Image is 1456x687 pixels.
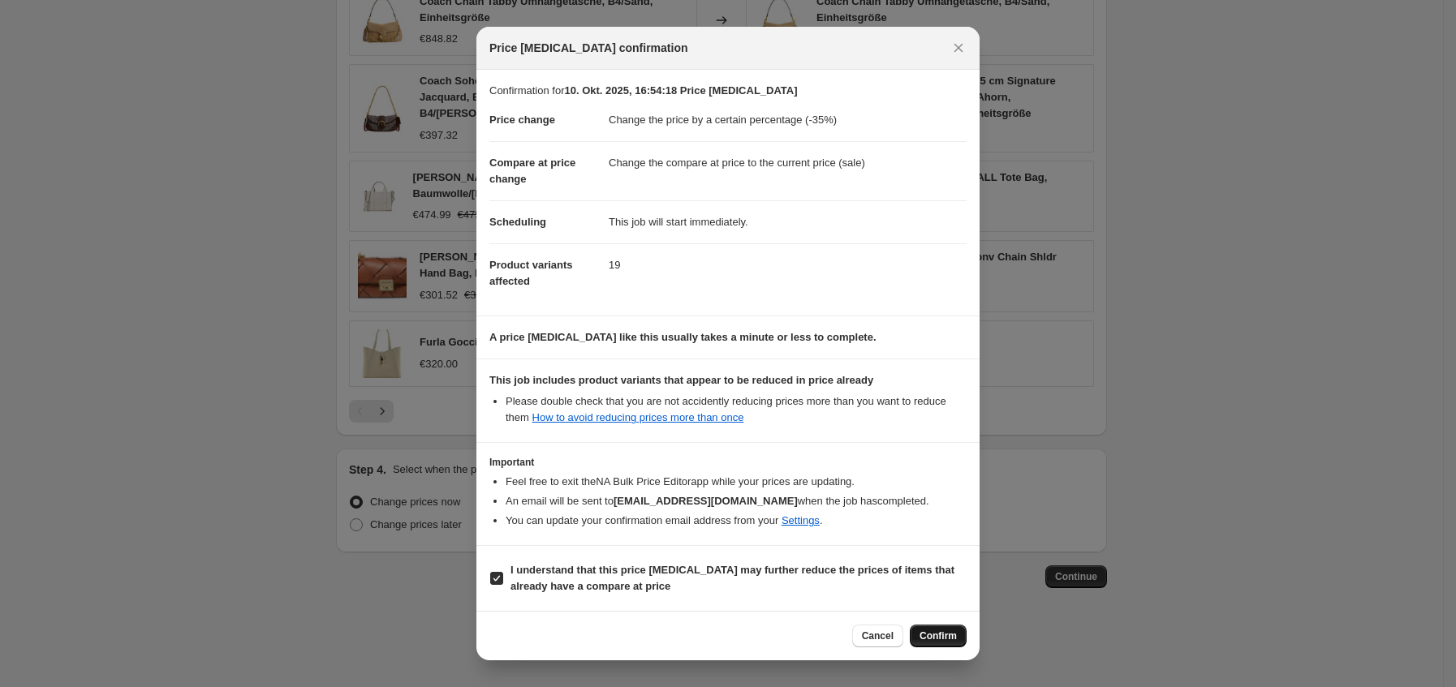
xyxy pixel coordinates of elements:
dd: This job will start immediately. [609,200,967,243]
b: 10. Okt. 2025, 16:54:18 Price [MEDICAL_DATA] [564,84,797,97]
span: Scheduling [489,216,546,228]
b: [EMAIL_ADDRESS][DOMAIN_NAME] [614,495,798,507]
b: This job includes product variants that appear to be reduced in price already [489,374,873,386]
button: Confirm [910,625,967,647]
li: Please double check that you are not accidently reducing prices more than you want to reduce them [506,393,967,426]
span: Cancel [862,629,894,642]
span: Product variants affected [489,259,573,287]
span: Compare at price change [489,157,575,185]
span: Confirm [920,629,957,642]
h3: Important [489,456,967,469]
dd: 19 [609,243,967,286]
li: Feel free to exit the NA Bulk Price Editor app while your prices are updating. [506,474,967,490]
span: Price [MEDICAL_DATA] confirmation [489,40,688,56]
li: An email will be sent to when the job has completed . [506,493,967,509]
dd: Change the compare at price to the current price (sale) [609,141,967,184]
span: Price change [489,114,555,126]
button: Close [947,36,970,59]
li: You can update your confirmation email address from your . [506,513,967,529]
a: Settings [782,514,820,526]
p: Confirmation for [489,83,967,99]
a: How to avoid reducing prices more than once [532,411,744,423]
b: I understand that this price [MEDICAL_DATA] may further reduce the prices of items that already h... [510,564,954,592]
dd: Change the price by a certain percentage (-35%) [609,99,967,141]
b: A price [MEDICAL_DATA] like this usually takes a minute or less to complete. [489,331,877,343]
button: Cancel [852,625,903,647]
